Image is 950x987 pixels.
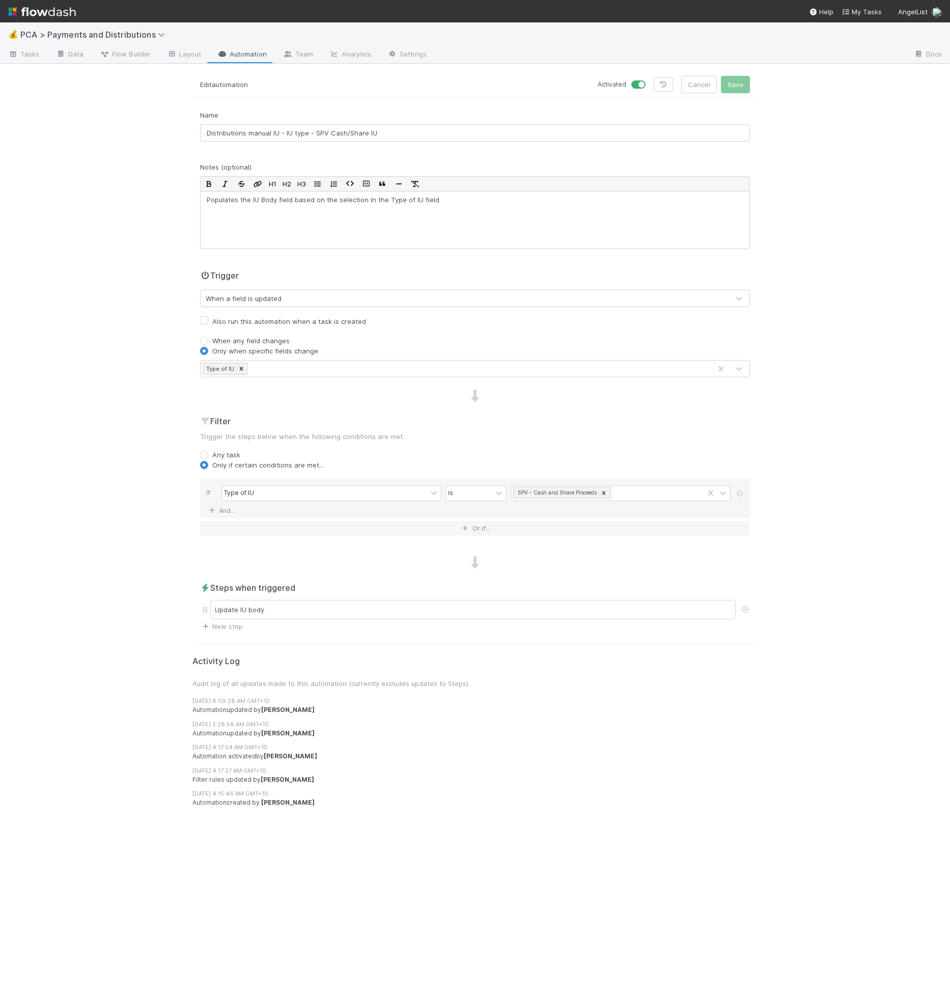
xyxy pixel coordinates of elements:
[20,30,170,40] span: PCA > Payments and Distributions
[721,76,750,93] button: Save
[515,487,598,498] div: SPV - Cash and Share Proceeds
[192,766,766,775] div: [DATE] 4:17:27 AM GMT+10
[100,49,151,59] span: Flow Builder
[374,177,390,191] button: Blockquote
[192,729,766,738] div: Automation updated by
[261,799,315,806] strong: [PERSON_NAME]
[200,77,467,93] p: Edit automation
[906,47,950,63] a: Docs
[192,705,766,715] div: Automation updated by
[309,177,325,191] button: Bullet List
[261,706,315,714] strong: [PERSON_NAME]
[192,775,766,784] div: Filter rules updated by
[192,798,766,807] div: Automation created by
[48,47,92,63] a: Data
[212,460,324,470] label: Only if certain conditions are met...
[212,336,290,346] label: When any field changes
[92,47,159,63] a: Flow Builder
[192,752,766,761] div: Automation activated by
[212,346,318,356] label: Only when specific fields change
[8,30,18,39] span: 💰
[192,697,766,705] div: [DATE] 8:09:28 AM GMT+10
[212,315,366,327] label: Also run this automation when a task is created
[249,177,266,191] button: Edit Link
[200,415,750,427] h2: Filter
[210,600,736,619] div: Update IU body
[200,269,239,282] h2: Trigger
[192,656,758,667] h5: Activity Log
[217,177,233,191] button: Italic
[598,80,626,89] small: Activated
[207,195,743,205] p: Populates the IU Body field based on the selection in the Type of IU field
[842,8,882,16] span: My Tasks
[224,488,254,498] div: Type of IU
[280,177,294,191] button: H2
[275,47,321,63] a: Team
[212,450,240,460] label: Any task
[379,47,435,63] a: Settings
[932,7,942,17] img: avatar_8e0a024e-b700-4f9f-aecf-6f1e79dccd3c.png
[200,521,750,536] button: Or if...
[390,177,407,191] button: Horizontal Rule
[358,177,374,191] button: Code Block
[842,7,882,17] a: My Tasks
[209,47,275,63] a: Automation
[261,776,314,783] strong: [PERSON_NAME]
[342,177,358,191] button: Code
[321,47,379,63] a: Analytics
[264,752,317,760] strong: [PERSON_NAME]
[203,363,236,374] div: Type of IU
[192,743,766,752] div: [DATE] 4:17:54 AM GMT+10
[206,503,238,518] a: And..
[200,431,750,442] p: Trigger the steps below when the following conditions are met.
[206,293,282,304] div: When a field is updated
[407,177,423,191] button: Remove Format
[200,622,243,630] a: New step
[448,488,453,498] div: is
[192,678,758,689] p: Audit log of all updates made to this automation (currently excludes updates to Steps).
[206,485,221,503] div: If
[192,720,766,729] div: [DATE] 5:28:56 AM GMT+10
[266,177,280,191] button: H1
[8,3,76,20] img: logo-inverted-e16ddd16eac7371096b0.svg
[8,49,40,59] span: Tasks
[261,729,315,737] strong: [PERSON_NAME]
[159,47,209,63] a: Layout
[233,177,249,191] button: Strikethrough
[681,76,717,93] button: Cancel
[294,177,309,191] button: H3
[200,582,750,594] h2: Steps when triggered
[192,789,766,798] div: [DATE] 4:15:46 AM GMT+10
[201,177,217,191] button: Bold
[200,110,218,120] label: Name
[898,8,928,16] span: AngelList
[200,162,252,172] label: Notes (optional)
[325,177,342,191] button: Ordered List
[809,7,833,17] div: Help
